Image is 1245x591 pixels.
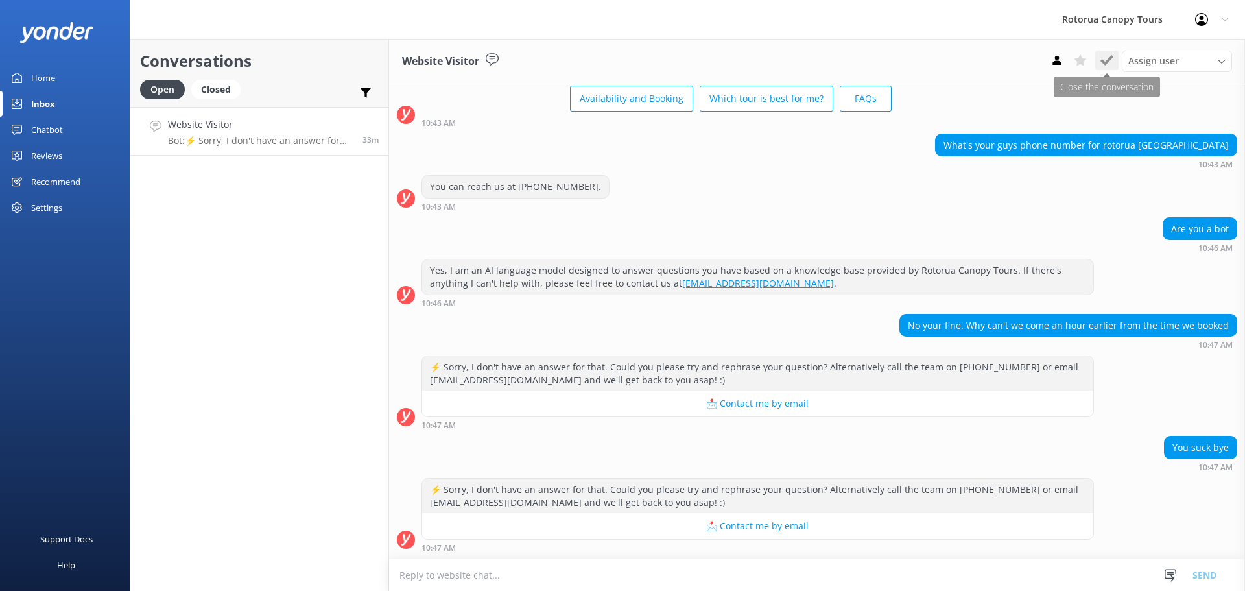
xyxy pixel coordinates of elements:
div: Aug 27 2025 10:43am (UTC +12:00) Pacific/Auckland [421,202,610,211]
div: ⚡ Sorry, I don't have an answer for that. Could you please try and rephrase your question? Altern... [422,479,1093,513]
div: You suck bye [1165,437,1237,459]
div: Inbox [31,91,55,117]
a: Closed [191,82,247,96]
div: Open [140,80,185,99]
strong: 10:47 AM [1198,464,1233,472]
div: Closed [191,80,241,99]
strong: 10:46 AM [421,300,456,308]
div: Assign User [1122,51,1232,71]
div: Chatbot [31,117,63,143]
a: Open [140,82,191,96]
strong: 10:46 AM [1198,245,1233,252]
button: 📩 Contact me by email [422,513,1093,539]
div: Are you a bot [1163,218,1237,240]
div: Aug 27 2025 10:43am (UTC +12:00) Pacific/Auckland [935,160,1237,169]
div: Settings [31,195,62,221]
p: Bot: ⚡ Sorry, I don't have an answer for that. Could you please try and rephrase your question? A... [168,135,353,147]
h3: Website Visitor [402,53,479,70]
div: ⚡ Sorry, I don't have an answer for that. Could you please try and rephrase your question? Altern... [422,356,1093,391]
strong: 10:43 AM [1198,161,1233,169]
h2: Conversations [140,49,379,73]
div: Aug 27 2025 10:43am (UTC +12:00) Pacific/Auckland [421,118,892,127]
div: Help [57,552,75,578]
div: Aug 27 2025 10:46am (UTC +12:00) Pacific/Auckland [1163,243,1237,252]
strong: 10:47 AM [421,422,456,429]
button: Which tour is best for me? [700,86,833,112]
strong: 10:47 AM [421,544,456,552]
button: 📩 Contact me by email [422,391,1093,416]
div: Support Docs [40,526,93,552]
h4: Website Visitor [168,117,353,132]
div: Aug 27 2025 10:46am (UTC +12:00) Pacific/Auckland [421,298,1094,308]
span: Aug 27 2025 10:47am (UTC +12:00) Pacific/Auckland [362,134,379,145]
strong: 10:47 AM [1198,341,1233,349]
div: Reviews [31,143,62,169]
button: Availability and Booking [570,86,693,112]
div: What's your guys phone number for rotorua [GEOGRAPHIC_DATA] [936,134,1237,156]
div: Yes, I am an AI language model designed to answer questions you have based on a knowledge base pr... [422,259,1093,294]
div: Aug 27 2025 10:47am (UTC +12:00) Pacific/Auckland [421,543,1094,552]
button: FAQs [840,86,892,112]
strong: 10:43 AM [421,119,456,127]
div: Aug 27 2025 10:47am (UTC +12:00) Pacific/Auckland [1164,463,1237,472]
strong: 10:43 AM [421,203,456,211]
span: Assign user [1128,54,1179,68]
div: Aug 27 2025 10:47am (UTC +12:00) Pacific/Auckland [899,340,1237,349]
div: Home [31,65,55,91]
div: Aug 27 2025 10:47am (UTC +12:00) Pacific/Auckland [421,420,1094,429]
a: Website VisitorBot:⚡ Sorry, I don't have an answer for that. Could you please try and rephrase yo... [130,107,388,156]
a: [EMAIL_ADDRESS][DOMAIN_NAME] [682,277,834,289]
div: Recommend [31,169,80,195]
div: You can reach us at [PHONE_NUMBER]. [422,176,609,198]
img: yonder-white-logo.png [19,22,94,43]
div: No your fine. Why can't we come an hour earlier from the time we booked [900,315,1237,337]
